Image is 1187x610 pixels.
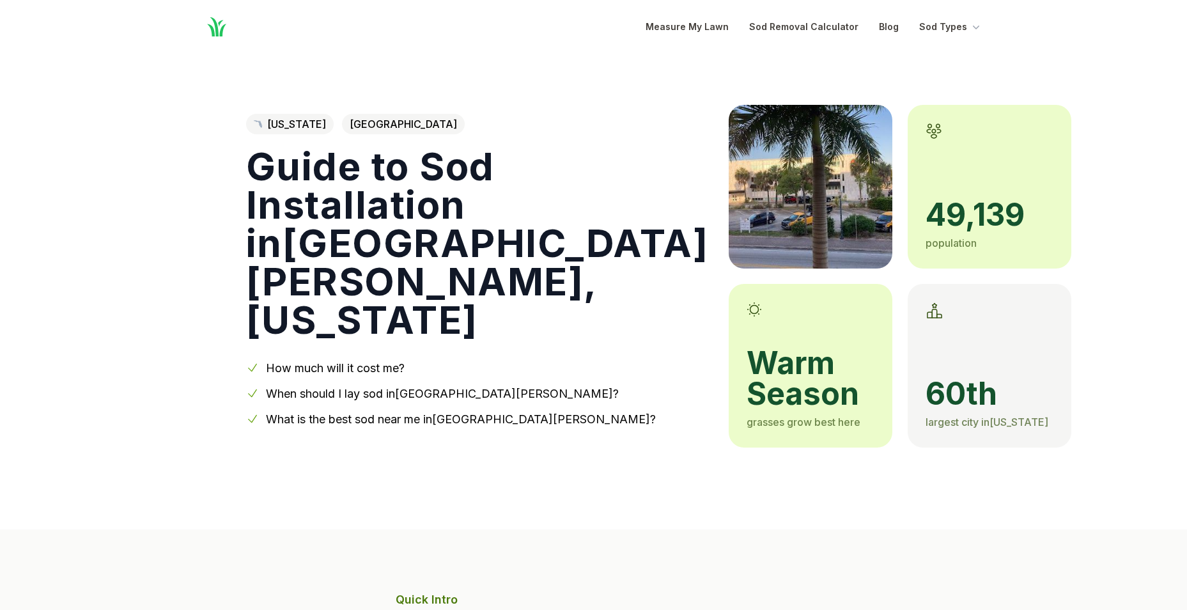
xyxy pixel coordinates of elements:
a: Measure My Lawn [646,19,729,35]
span: population [926,237,977,249]
img: Florida state outline [254,120,262,129]
button: Sod Types [919,19,982,35]
span: 49,139 [926,199,1053,230]
p: Quick Intro [396,591,792,609]
a: When should I lay sod in[GEOGRAPHIC_DATA][PERSON_NAME]? [266,387,619,400]
a: What is the best sod near me in[GEOGRAPHIC_DATA][PERSON_NAME]? [266,412,656,426]
span: 60th [926,379,1053,409]
a: [US_STATE] [246,114,334,134]
img: A picture of Fort Pierce [729,105,892,269]
a: Sod Removal Calculator [749,19,858,35]
span: grasses grow best here [747,416,860,428]
a: How much will it cost me? [266,361,405,375]
a: Blog [879,19,899,35]
h1: Guide to Sod Installation in [GEOGRAPHIC_DATA][PERSON_NAME] , [US_STATE] [246,147,709,339]
span: largest city in [US_STATE] [926,416,1048,428]
span: [GEOGRAPHIC_DATA] [342,114,465,134]
span: warm season [747,348,874,409]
